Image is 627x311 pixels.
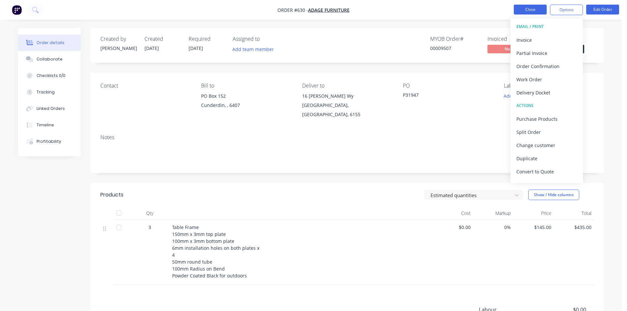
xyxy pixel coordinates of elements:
span: 0% [476,224,511,231]
div: Bill to [201,83,291,89]
div: Cunderdin, , 6407 [201,101,291,110]
div: Convert to Quote [516,167,577,176]
div: Assigned to [233,36,299,42]
div: Total [554,207,594,220]
span: $0.00 [435,224,471,231]
div: Order details [37,40,65,46]
div: Cost [433,207,473,220]
div: PO Box 152 [201,91,291,101]
button: Show / Hide columns [528,190,579,200]
div: Profitability [37,139,61,144]
div: Notes [100,134,594,141]
div: Duplicate [516,154,577,163]
span: 3 [148,224,151,231]
div: Checklists 0/0 [37,73,65,79]
div: PO Box 152Cunderdin, , 6407 [201,91,291,113]
div: Change customer [516,141,577,150]
div: Created [144,36,181,42]
div: Price [513,207,554,220]
div: Split Order [516,127,577,137]
div: Order Confirmation [516,62,577,71]
div: Purchase Products [516,114,577,124]
div: EMAIL / PRINT [516,22,577,31]
span: [DATE] [189,45,203,51]
div: Collaborate [37,56,63,62]
div: Linked Orders [37,106,65,112]
div: Markup [473,207,514,220]
div: P31947 [403,91,485,101]
img: Factory [12,5,22,15]
button: Add team member [233,45,277,54]
span: $435.00 [557,224,592,231]
a: Adage Furniture [308,7,350,13]
div: Invoiced [487,36,537,42]
button: Close [514,5,547,14]
div: Archive [516,180,577,190]
div: PO [403,83,493,89]
div: Labels [504,83,594,89]
div: Invoice [516,35,577,45]
button: Timeline [18,117,81,133]
button: Checklists 0/0 [18,67,81,84]
button: Collaborate [18,51,81,67]
div: Tracking [37,89,55,95]
div: Timeline [37,122,54,128]
span: No [487,45,527,53]
div: Partial Invoice [516,48,577,58]
div: Required [189,36,225,42]
span: Table Frame 150mm x 3mm top plate 100mm x 3mm bottom plate 6mm installation holes on both plates ... [172,224,259,279]
div: Delivery Docket [516,88,577,97]
div: Created by [100,36,137,42]
div: Deliver to [302,83,392,89]
button: Linked Orders [18,100,81,117]
button: Edit Order [586,5,619,14]
span: Order #630 - [277,7,308,13]
button: Profitability [18,133,81,150]
div: [GEOGRAPHIC_DATA], [GEOGRAPHIC_DATA], 6155 [302,101,392,119]
div: MYOB Order # [430,36,480,42]
button: Add team member [229,45,277,54]
div: 16 [PERSON_NAME] Wy [302,91,392,101]
div: Work Order [516,75,577,84]
div: Contact [100,83,191,89]
button: Add labels [500,91,530,100]
button: Options [550,5,583,15]
div: ACTIONS [516,101,577,110]
div: [PERSON_NAME] [100,45,137,52]
span: $145.00 [516,224,551,231]
span: [DATE] [144,45,159,51]
button: Tracking [18,84,81,100]
div: 16 [PERSON_NAME] Wy[GEOGRAPHIC_DATA], [GEOGRAPHIC_DATA], 6155 [302,91,392,119]
div: Products [100,191,123,199]
div: Qty [130,207,170,220]
div: 00009507 [430,45,480,52]
button: Order details [18,35,81,51]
